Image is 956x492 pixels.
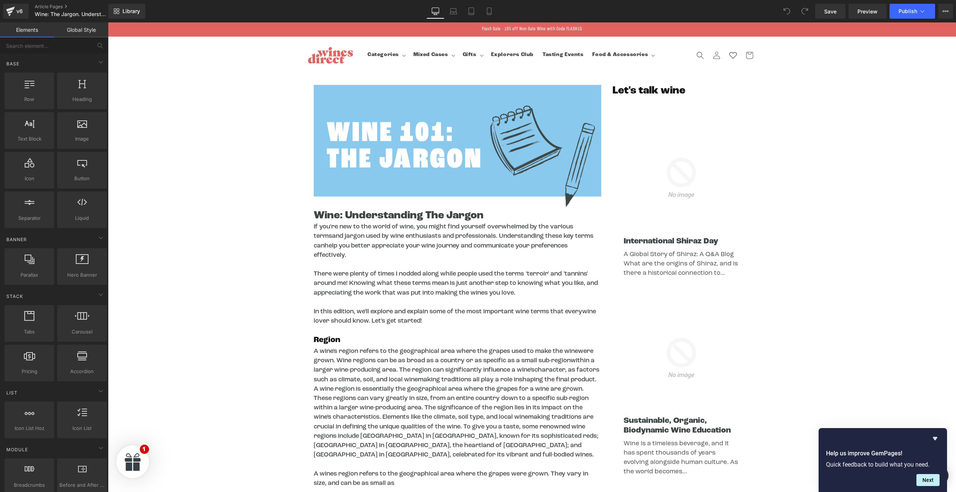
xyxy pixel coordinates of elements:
span: My Wishlist [801,447,831,452]
span: and jargon used by wine enthusiasts and professionals. Understanding these key terms can [206,210,485,226]
a: Sustainable, Organic, Biodynamic Wine Education [516,394,631,412]
span: Wine: The Jargon. Understanding Wine Key Terms [35,11,106,17]
span: Image [59,135,105,143]
a: Tasting Events [430,25,480,40]
a: Global Style [54,22,108,37]
p: In this edition, we'll explore and explain some of the most important wine terms that every [206,285,493,303]
h2: Help us improve GemPages! [826,449,940,458]
a: Explorers Club [379,25,430,40]
p: A wine's region refers to the geographical area where the grapes used to make the wine [206,324,493,437]
button: Publish [890,4,935,19]
span: Hero Banner [59,271,105,279]
a: Preview [848,4,887,19]
a: International Shiraz Day [516,214,610,224]
a: Tablet [462,4,480,19]
div: A Global Story of Shiraz: A Q&A Blog What are the origins of Shiraz, and is there a historical co... [516,227,631,256]
h1: Let's talk wine [505,62,643,75]
summary: Categories [255,25,301,40]
span: Carousel [59,328,105,336]
span: Food & Accessories [484,29,540,36]
span: A wines region refers to the geographical area where the grapes were grown. They vary in size, an... [206,448,480,464]
span: shaping the final product. A wine region is essentially the geographical area where the grapes fo... [206,354,490,436]
span: Row [7,95,52,103]
span: Explorers Club [383,29,426,36]
div: Wine is a timeless beverage, and it has spent thousands of years evolving alongside human culture... [516,416,631,454]
a: Laptop [444,4,462,19]
a: Mobile [480,4,498,19]
span: There were plenty of times I nodded along while people used the terms 'terroir' and 'tannins' aro... [206,248,490,273]
span: Banner [6,236,28,243]
span: Flash Sale - 15% off Non-Sale Wine with Code FLASH15 [374,4,474,9]
span: Base [6,60,20,67]
span: Publish [898,8,917,14]
button: Next question [916,474,940,486]
span: Heading [59,95,105,103]
button: Hide survey [931,434,940,443]
span: Save [824,7,836,15]
span: Library [122,8,140,15]
span: Liquid [59,214,105,222]
button: More [938,4,953,19]
span: Module [6,446,29,453]
p: Quick feedback to build what you need. [826,461,940,468]
button: Undo [779,4,794,19]
span: Tasting Events [435,29,475,36]
span: List [6,389,18,396]
span: Icon List Hoz [7,424,52,432]
span: Accordion [59,368,105,375]
img: Wines Direct [200,25,245,41]
img: International Shiraz Day [516,98,631,213]
span: Pricing [7,368,52,375]
span: Before and After Images [59,481,105,489]
span: Icon List [59,424,105,432]
h1: Wine: Understanding The Jargon [206,187,493,200]
a: v6 [3,4,29,19]
a: Wines Direct [197,22,248,44]
a: Desktop [426,4,444,19]
summary: Search [584,25,600,41]
div: v6 [15,6,24,16]
span: Breadcrumbs [7,481,52,489]
span: character, as factors such as climate, soil, and local winemaking traditions all play a role in [206,344,491,360]
span: Categories [260,29,291,36]
a: Article Pages [35,4,121,10]
span: Parallax [7,271,52,279]
span: Preview [857,7,878,15]
button: Redo [797,4,812,19]
p: If you're new to the world of wine, you might find yourself overwhelmed by the various terms [206,200,493,237]
span: Mixed Cases [305,29,340,36]
span: Button [59,175,105,182]
span: Tabs [7,328,52,336]
a: New Library [108,4,145,19]
span: Icon [7,175,52,182]
div: Help us improve GemPages! [826,434,940,486]
button: Open Wishlist Details [788,440,837,458]
span: Stack [6,293,24,300]
summary: Gifts [350,25,379,40]
h1: Region [206,313,493,322]
summary: Mixed Cases [301,25,350,40]
span: Text Block [7,135,52,143]
span: help you better appreciate your wine journey and communicate your preferences effectively. [206,220,460,236]
span: Gifts [355,29,369,36]
summary: Food & Accessories [480,25,550,40]
span: Separator [7,214,52,222]
img: Sustainable, Organic, Biodynamic Wine Education [516,278,631,394]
